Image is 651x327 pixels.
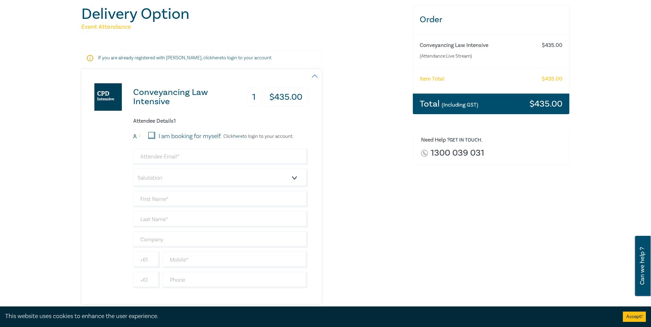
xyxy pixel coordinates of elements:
h6: Attendee Details 1 [133,118,308,124]
a: 1300 039 031 [431,148,484,158]
h1: Delivery Option [81,5,404,23]
input: Attendee Email* [133,148,308,165]
h3: Total [420,99,478,108]
h3: Conveyancing Law Intensive [133,88,246,106]
small: (Attendance: Live Stream ) [420,53,535,60]
div: This website uses cookies to enhance the user experience. [5,312,613,321]
input: Mobile* [163,252,308,268]
img: Conveyancing Law Intensive [94,83,122,111]
h5: Event Attendance [81,23,404,31]
h3: Order [413,5,570,34]
h6: $ 435.00 [542,76,562,82]
h6: Conveyancing Law Intensive [420,42,535,49]
input: Company [133,231,308,248]
input: Last Name* [133,211,308,228]
input: Phone [163,272,308,288]
button: Accept cookies [623,312,646,322]
input: +61 [133,252,160,268]
small: (Including GST) [442,101,478,108]
h6: Item Total [420,76,444,82]
h3: 1 [247,88,261,107]
h6: Need Help ? . [421,137,565,144]
a: here [233,133,243,140]
p: Click to login to your account. [222,134,293,139]
input: First Name* [133,191,308,207]
h3: $ 435.00 [530,99,562,108]
small: 1 [139,134,140,139]
a: here [212,55,222,61]
h3: $ 435.00 [264,88,308,107]
span: Can we help ? [639,240,646,292]
label: I am booking for myself. [159,132,222,141]
a: Get in touch [450,137,481,143]
h6: $ 435.00 [542,42,562,49]
input: +61 [133,272,160,288]
p: If you are already registered with [PERSON_NAME], click to login to your account [98,54,305,61]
